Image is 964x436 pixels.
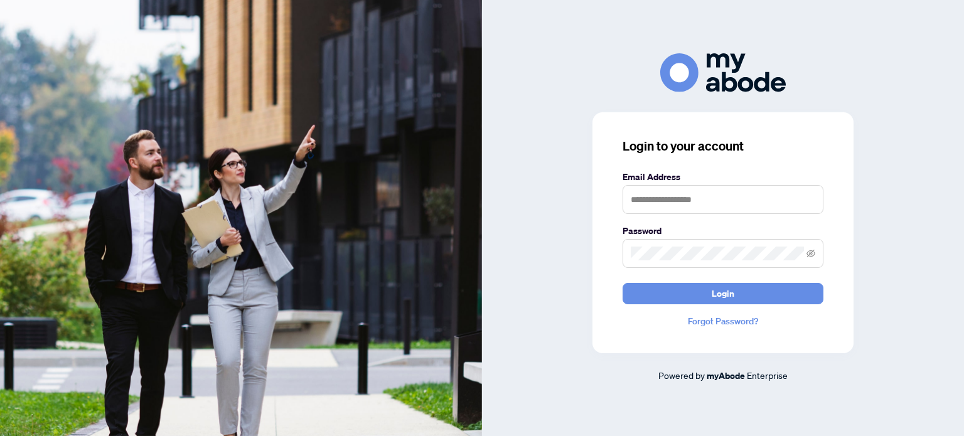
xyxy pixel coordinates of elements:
[660,53,786,92] img: ma-logo
[712,284,734,304] span: Login
[806,249,815,258] span: eye-invisible
[623,224,823,238] label: Password
[623,283,823,304] button: Login
[623,137,823,155] h3: Login to your account
[707,369,745,383] a: myAbode
[747,370,788,381] span: Enterprise
[623,170,823,184] label: Email Address
[623,314,823,328] a: Forgot Password?
[658,370,705,381] span: Powered by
